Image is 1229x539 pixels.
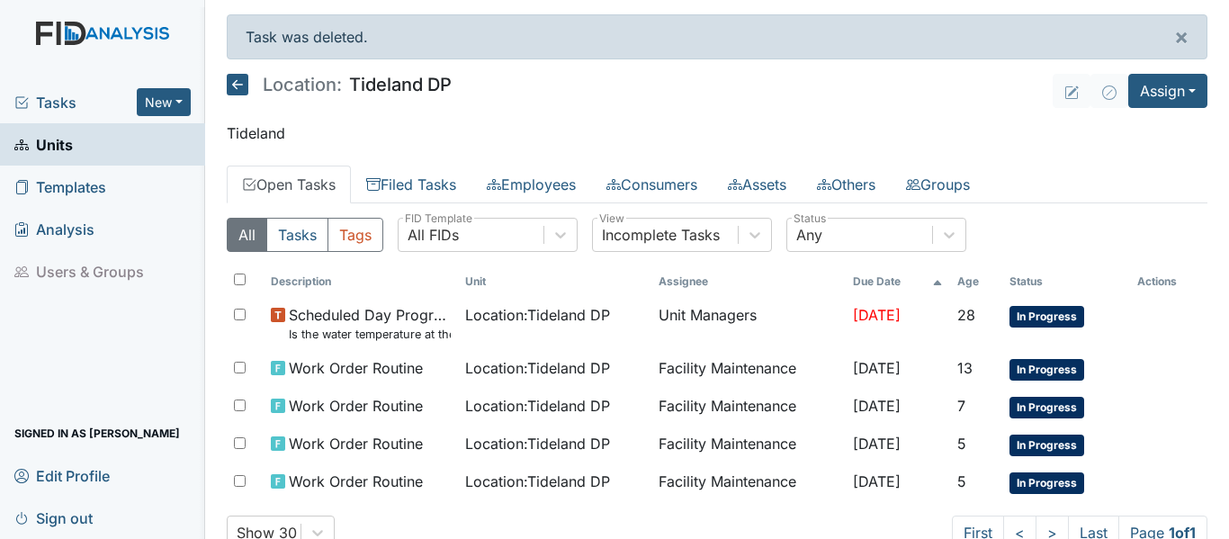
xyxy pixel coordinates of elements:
div: Type filter [227,218,383,252]
div: All FIDs [408,224,459,246]
th: Toggle SortBy [846,266,950,297]
th: Assignee [651,266,845,297]
span: Templates [14,173,106,201]
th: Actions [1130,266,1207,297]
a: Consumers [591,166,713,203]
span: 7 [957,397,965,415]
button: Tasks [266,218,328,252]
span: [DATE] [853,359,901,377]
td: Unit Managers [651,297,845,350]
div: Task was deleted. [227,14,1207,59]
span: 28 [957,306,975,324]
span: Edit Profile [14,462,110,490]
span: Work Order Routine [289,357,423,379]
span: In Progress [1009,397,1084,418]
button: × [1156,15,1207,58]
button: Tags [327,218,383,252]
button: Assign [1128,74,1207,108]
input: Toggle All Rows Selected [234,274,246,285]
div: Any [796,224,822,246]
a: Open Tasks [227,166,351,203]
span: Sign out [14,504,93,532]
a: Employees [471,166,591,203]
button: All [227,218,267,252]
span: Scheduled Day Program Inspection Is the water temperature at the kitchen sink between 100 to 110 ... [289,304,450,343]
span: Location : Tideland DP [465,357,610,379]
td: Facility Maintenance [651,388,845,426]
span: × [1174,23,1189,49]
th: Toggle SortBy [458,266,651,297]
span: Analysis [14,215,94,243]
th: Toggle SortBy [950,266,1001,297]
td: Facility Maintenance [651,350,845,388]
p: Tideland [227,122,1207,144]
h5: Tideland DP [227,74,452,95]
span: Signed in as [PERSON_NAME] [14,419,180,447]
span: In Progress [1009,435,1084,456]
span: Location: [263,76,342,94]
span: [DATE] [853,435,901,453]
a: Tasks [14,92,137,113]
span: Work Order Routine [289,395,423,417]
span: Units [14,130,73,158]
span: [DATE] [853,397,901,415]
div: Incomplete Tasks [602,224,720,246]
span: [DATE] [853,472,901,490]
a: Others [802,166,891,203]
a: Groups [891,166,985,203]
button: New [137,88,191,116]
span: Work Order Routine [289,471,423,492]
span: In Progress [1009,472,1084,494]
small: Is the water temperature at the kitchen sink between 100 to 110 degrees? [289,326,450,343]
th: Toggle SortBy [264,266,457,297]
span: Location : Tideland DP [465,471,610,492]
a: Filed Tasks [351,166,471,203]
span: In Progress [1009,306,1084,328]
span: Work Order Routine [289,433,423,454]
span: Location : Tideland DP [465,395,610,417]
span: [DATE] [853,306,901,324]
a: Assets [713,166,802,203]
span: 5 [957,435,966,453]
span: 5 [957,472,966,490]
span: Location : Tideland DP [465,304,610,326]
td: Facility Maintenance [651,426,845,463]
th: Toggle SortBy [1002,266,1130,297]
span: Location : Tideland DP [465,433,610,454]
td: Facility Maintenance [651,463,845,501]
span: 13 [957,359,973,377]
span: In Progress [1009,359,1084,381]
